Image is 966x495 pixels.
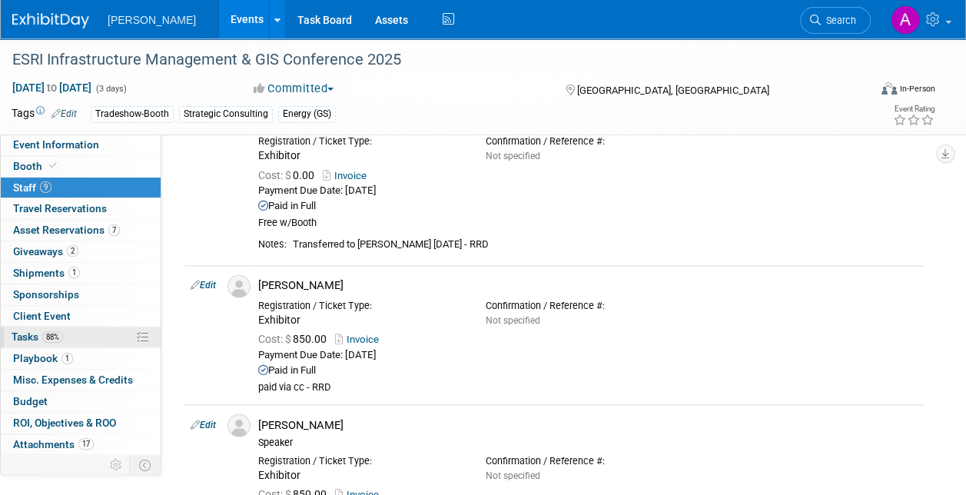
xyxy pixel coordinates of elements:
[258,436,918,448] div: Speaker
[95,84,127,94] span: (3 days)
[61,353,73,364] span: 1
[258,417,918,432] div: [PERSON_NAME]
[13,395,48,407] span: Budget
[801,80,935,103] div: Event Format
[258,299,463,311] div: Registration / Ticket Type:
[278,106,336,122] div: Energy (GS)
[258,454,463,467] div: Registration / Ticket Type:
[227,414,251,437] img: Associate-Profile-5.png
[227,274,251,297] img: Associate-Profile-5.png
[258,332,333,344] span: 850.00
[258,200,918,213] div: Paid in Full
[1,348,161,369] a: Playbook1
[12,81,92,95] span: [DATE] [DATE]
[800,7,871,34] a: Search
[821,15,856,26] span: Search
[1,198,161,219] a: Travel Reservations
[12,331,63,343] span: Tasks
[258,135,463,148] div: Registration / Ticket Type:
[12,105,77,123] td: Tags
[486,135,690,148] div: Confirmation / Reference #:
[191,419,216,430] a: Edit
[13,138,99,151] span: Event Information
[258,278,918,293] div: [PERSON_NAME]
[7,46,856,74] div: ESRI Infrastructure Management & GIS Conference 2025
[91,106,174,122] div: Tradeshow-Booth
[13,438,94,450] span: Attachments
[258,184,918,198] div: Payment Due Date: [DATE]
[1,156,161,177] a: Booth
[1,284,161,305] a: Sponsorships
[1,241,161,262] a: Giveaways2
[1,220,161,241] a: Asset Reservations7
[13,374,133,386] span: Misc. Expenses & Credits
[13,224,120,236] span: Asset Reservations
[179,106,273,122] div: Strategic Consulting
[42,331,63,343] span: 88%
[13,288,79,301] span: Sponsorships
[13,245,78,257] span: Giveaways
[258,380,918,394] div: paid via cc - RRD
[67,245,78,257] span: 2
[13,160,60,172] span: Booth
[258,238,287,251] div: Notes:
[191,280,216,291] a: Edit
[881,82,897,95] img: Format-Inperson.png
[13,202,107,214] span: Travel Reservations
[258,149,463,163] div: Exhibitor
[486,151,540,161] span: Not specified
[258,468,463,482] div: Exhibitor
[577,85,769,96] span: [GEOGRAPHIC_DATA], [GEOGRAPHIC_DATA]
[1,391,161,412] a: Budget
[1,370,161,390] a: Misc. Expenses & Credits
[1,413,161,434] a: ROI, Objectives & ROO
[258,348,918,361] div: Payment Due Date: [DATE]
[108,14,196,26] span: [PERSON_NAME]
[13,181,51,194] span: Staff
[45,81,59,94] span: to
[258,364,918,377] div: Paid in Full
[49,161,57,170] i: Booth reservation complete
[258,169,320,181] span: 0.00
[293,238,918,251] div: Transferred to [PERSON_NAME] [DATE] - RRD
[486,454,690,467] div: Confirmation / Reference #:
[1,434,161,455] a: Attachments17
[13,417,116,429] span: ROI, Objectives & ROO
[258,313,463,327] div: Exhibitor
[258,332,293,344] span: Cost: $
[486,299,690,311] div: Confirmation / Reference #:
[248,81,340,97] button: Committed
[258,169,293,181] span: Cost: $
[40,181,51,193] span: 9
[335,333,385,344] a: Invoice
[258,217,918,230] div: Free w/Booth
[1,306,161,327] a: Client Event
[486,470,540,480] span: Not specified
[486,314,540,325] span: Not specified
[1,327,161,347] a: Tasks88%
[899,83,935,95] div: In-Person
[13,310,71,322] span: Client Event
[1,178,161,198] a: Staff9
[130,455,161,475] td: Toggle Event Tabs
[51,108,77,119] a: Edit
[891,5,920,35] img: Amy Reese
[68,267,80,278] span: 1
[893,105,934,113] div: Event Rating
[12,13,89,28] img: ExhibitDay
[1,263,161,284] a: Shipments1
[13,267,80,279] span: Shipments
[13,352,73,364] span: Playbook
[78,438,94,450] span: 17
[1,135,161,155] a: Event Information
[108,224,120,236] span: 7
[323,170,373,181] a: Invoice
[103,455,130,475] td: Personalize Event Tab Strip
